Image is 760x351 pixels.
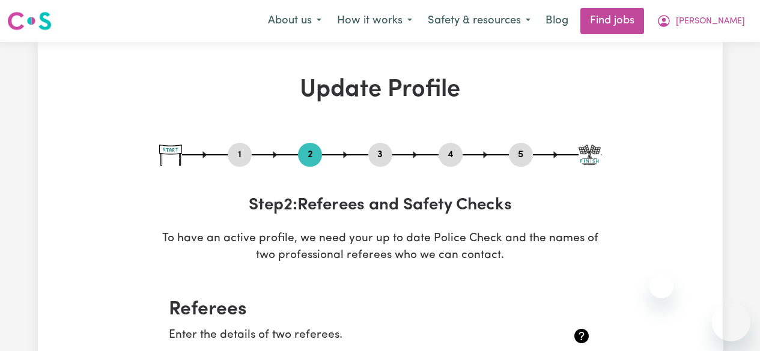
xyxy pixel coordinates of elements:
[159,76,601,104] h1: Update Profile
[169,327,521,344] p: Enter the details of two referees.
[420,8,538,34] button: Safety & resources
[509,147,533,163] button: Go to step 5
[439,147,463,163] button: Go to step 4
[260,8,329,34] button: About us
[676,15,745,28] span: [PERSON_NAME]
[580,8,644,34] a: Find jobs
[159,230,601,265] p: To have an active profile, we need your up to date Police Check and the names of two professional...
[159,196,601,216] h3: Step 2 : Referees and Safety Checks
[538,8,576,34] a: Blog
[169,298,592,321] h2: Referees
[368,147,392,163] button: Go to step 3
[228,147,252,163] button: Go to step 1
[712,303,750,341] iframe: Botón para iniciar la ventana de mensajería
[329,8,420,34] button: How it works
[7,7,52,35] a: Careseekers logo
[7,10,52,32] img: Careseekers logo
[649,274,673,298] iframe: Cerrar mensaje
[298,147,322,163] button: Go to step 2
[649,8,753,34] button: My Account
